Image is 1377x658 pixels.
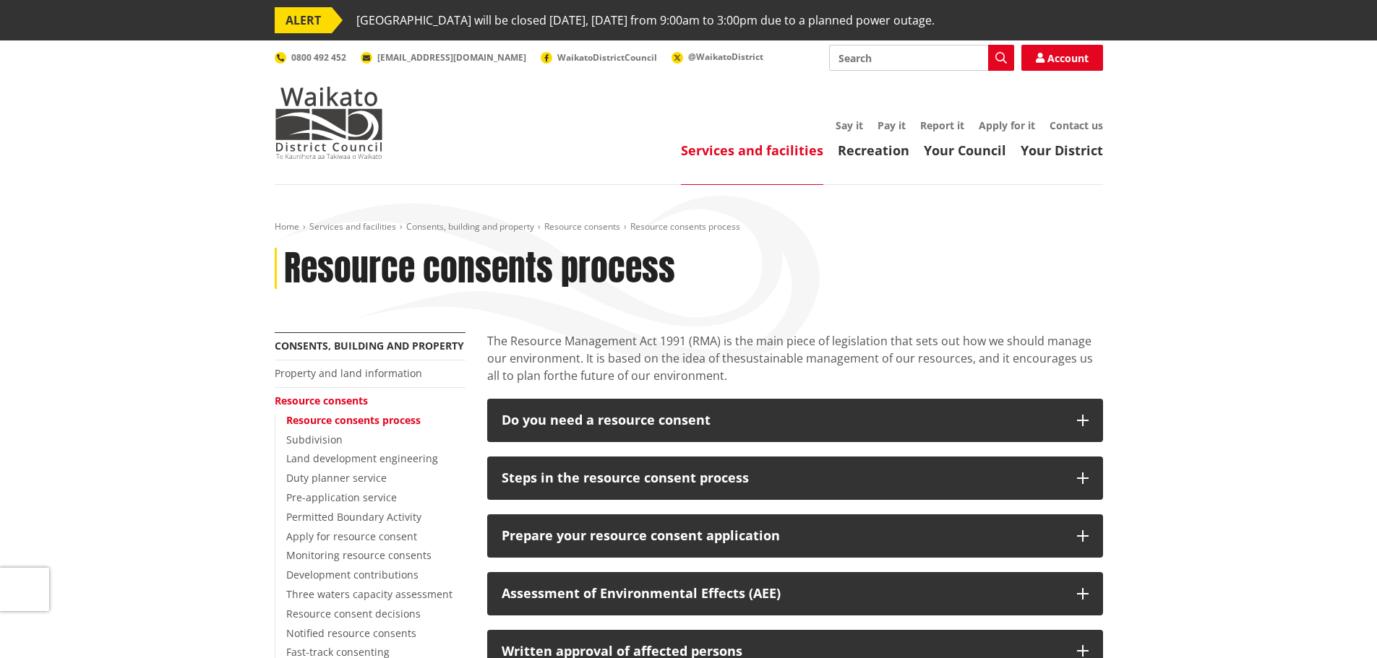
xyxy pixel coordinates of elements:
[275,87,383,159] img: Waikato District Council - Te Kaunihera aa Takiwaa o Waikato
[836,118,863,132] a: Say it
[630,220,740,233] span: Resource consents process
[487,514,1103,558] button: Prepare your resource consent application
[286,607,421,620] a: Resource consent decisions
[688,51,763,63] span: @WaikatoDistrict
[286,413,421,427] a: Resource consents process
[275,221,1103,233] nav: breadcrumb
[356,7,935,33] span: [GEOGRAPHIC_DATA] will be closed [DATE], [DATE] from 9:00am to 3:00pm due to a planned power outage.
[1021,45,1103,71] a: Account
[377,51,526,64] span: [EMAIL_ADDRESS][DOMAIN_NAME]
[502,586,1063,601] div: Assessment of Environmental Effects (AEE)
[1050,118,1103,132] a: Contact us
[487,456,1103,500] button: Steps in the resource consent process
[361,51,526,64] a: [EMAIL_ADDRESS][DOMAIN_NAME]
[672,51,763,63] a: @WaikatoDistrict
[487,399,1103,442] button: Do you need a resource consent
[829,45,1014,71] input: Search input
[838,142,909,159] a: Recreation
[681,142,823,159] a: Services and facilities
[286,433,343,446] a: Subdivision
[920,118,964,132] a: Report it
[487,332,1103,384] p: The Resource Management Act 1991 (RMA) is the main piece of legislation that sets out how we shou...
[275,366,422,380] a: Property and land information
[541,51,657,64] a: WaikatoDistrictCouncil
[291,51,346,64] span: 0800 492 452
[286,510,421,524] a: Permitted Boundary Activity
[286,548,432,562] a: Monitoring resource consents
[878,118,906,132] a: Pay it
[286,626,416,640] a: Notified resource consents
[286,587,452,601] a: Three waters capacity assessment
[286,471,387,485] a: Duty planner service
[286,490,397,504] a: Pre-application service
[544,220,620,233] a: Resource consents
[286,451,438,465] a: Land development engineering
[502,529,1063,543] div: Prepare your resource consent application
[1021,142,1103,159] a: Your District
[275,51,346,64] a: 0800 492 452
[502,471,1063,485] div: Steps in the resource consent process
[557,51,657,64] span: WaikatoDistrictCouncil
[275,339,464,352] a: Consents, building and property
[309,220,396,233] a: Services and facilities
[284,248,675,290] h1: Resource consents process
[275,7,332,33] span: ALERT
[275,220,299,233] a: Home
[924,142,1006,159] a: Your Council
[487,572,1103,615] button: Assessment of Environmental Effects (AEE)
[275,394,368,407] a: Resource consents
[406,220,534,233] a: Consents, building and property
[286,568,419,581] a: Development contributions
[286,529,417,543] a: Apply for resource consent
[502,413,1063,428] div: Do you need a resource consent
[979,118,1035,132] a: Apply for it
